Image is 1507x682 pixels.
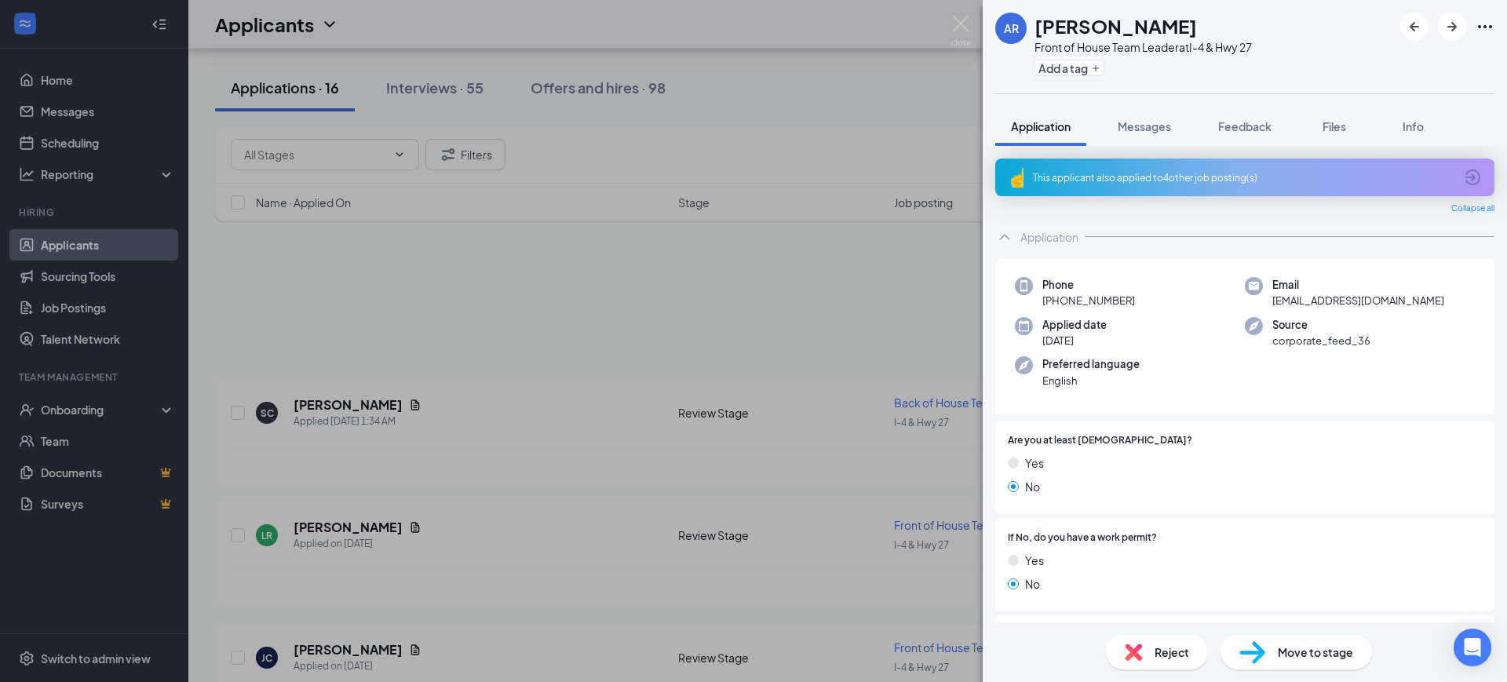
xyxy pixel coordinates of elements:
div: Front of House Team Leader at I-4 & Hwy 27 [1034,39,1252,55]
span: Source [1272,317,1370,333]
span: Yes [1025,454,1044,472]
button: ArrowLeftNew [1400,13,1429,41]
div: AR [1004,20,1019,36]
svg: ArrowLeftNew [1405,17,1424,36]
span: Files [1323,119,1346,133]
span: corporate_feed_36 [1272,333,1370,348]
button: ArrowRight [1438,13,1466,41]
span: Info [1403,119,1424,133]
svg: Ellipses [1476,17,1494,36]
span: No [1025,575,1040,593]
span: No [1025,478,1040,495]
div: This applicant also applied to 4 other job posting(s) [1033,171,1454,184]
span: [PHONE_NUMBER] [1042,293,1135,308]
span: Preferred language [1042,356,1140,372]
span: Feedback [1218,119,1272,133]
span: Reject [1155,644,1189,661]
div: Application [1020,229,1078,245]
span: [EMAIL_ADDRESS][DOMAIN_NAME] [1272,293,1444,308]
svg: ChevronUp [995,228,1014,246]
div: Open Intercom Messenger [1454,629,1491,666]
span: Are you at least [DEMOGRAPHIC_DATA]? [1008,433,1192,448]
span: Application [1011,119,1071,133]
span: Messages [1118,119,1171,133]
span: Applied date [1042,317,1107,333]
button: PlusAdd a tag [1034,60,1104,76]
span: English [1042,373,1140,388]
svg: Plus [1091,64,1100,73]
svg: ArrowCircle [1463,168,1482,187]
span: Collapse all [1451,202,1494,215]
span: Email [1272,277,1444,293]
h1: [PERSON_NAME] [1034,13,1197,39]
span: Yes [1025,552,1044,569]
span: If No, do you have a work permit? [1008,531,1157,545]
svg: ArrowRight [1443,17,1461,36]
span: [DATE] [1042,333,1107,348]
span: Phone [1042,277,1135,293]
span: Move to stage [1278,644,1353,661]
